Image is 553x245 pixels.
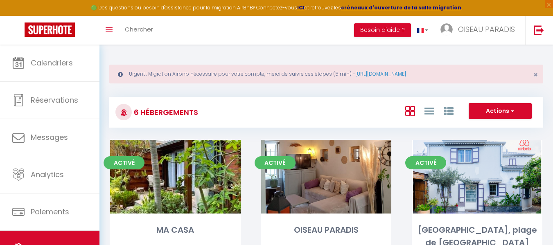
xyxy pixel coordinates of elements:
[424,104,434,117] a: Vue en Liste
[440,23,453,36] img: ...
[125,25,153,34] span: Chercher
[469,103,532,119] button: Actions
[31,207,69,217] span: Paiements
[31,169,64,180] span: Analytics
[533,70,538,80] span: ×
[109,65,543,83] div: Urgent : Migration Airbnb nécessaire pour votre compte, merci de suivre ces étapes (5 min) -
[31,58,73,68] span: Calendriers
[31,132,68,142] span: Messages
[354,23,411,37] button: Besoin d'aide ?
[110,224,241,236] div: MA CASA
[132,103,198,121] h3: 6 Hébergements
[405,156,446,169] span: Activé
[341,4,461,11] a: créneaux d'ouverture de la salle migration
[25,22,75,37] img: Super Booking
[444,104,454,117] a: Vue par Groupe
[104,156,144,169] span: Activé
[119,16,159,45] a: Chercher
[405,104,415,117] a: Vue en Box
[533,71,538,79] button: Close
[255,156,296,169] span: Activé
[297,4,305,11] a: ICI
[261,224,392,236] div: OISEAU PARADIS
[534,25,544,35] img: logout
[355,70,406,77] a: [URL][DOMAIN_NAME]
[434,16,525,45] a: ... OISEAU PARADIS
[458,24,515,34] span: OISEAU PARADIS
[31,95,78,105] span: Réservations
